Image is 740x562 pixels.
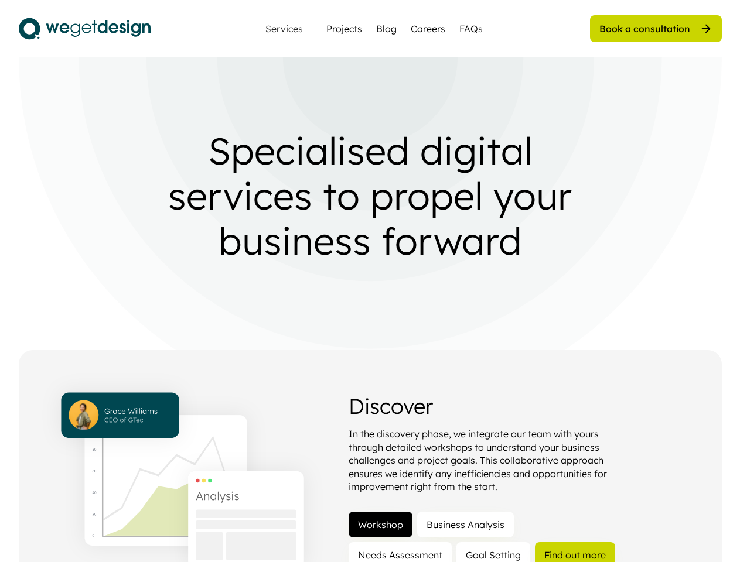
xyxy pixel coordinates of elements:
[261,24,308,33] div: Services
[349,427,624,493] div: In the discovery phase, we integrate our team with yours through detailed workshops to understand...
[411,22,445,36] a: Careers
[417,512,514,537] button: Business Analysis
[19,14,151,43] img: logo.svg
[599,22,690,35] div: Book a consultation
[136,128,605,263] div: Specialised digital services to propel your business forward
[326,22,362,36] a: Projects
[459,22,483,36] a: FAQs
[349,396,624,417] div: Discover
[376,22,397,36] a: Blog
[349,512,412,537] button: Workshop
